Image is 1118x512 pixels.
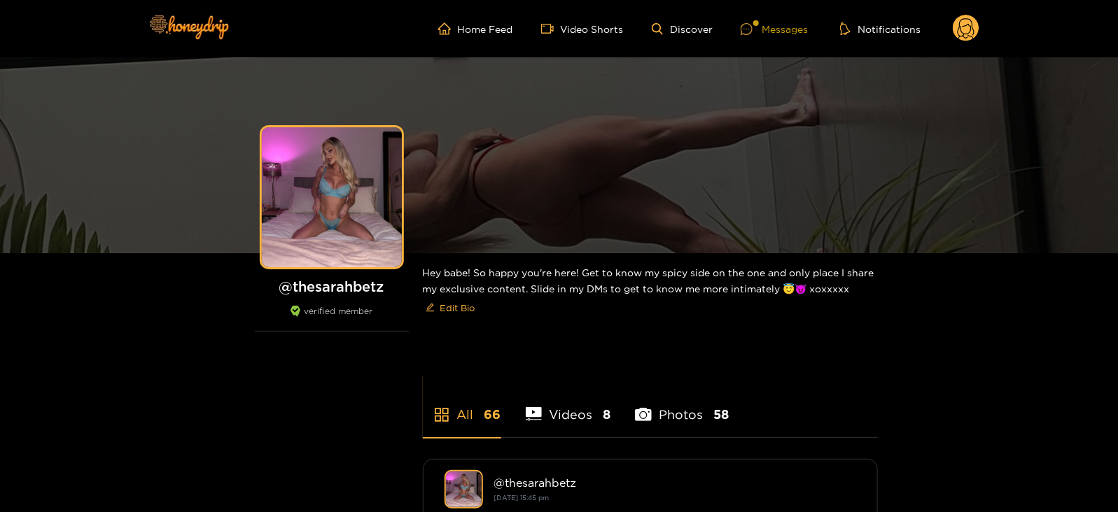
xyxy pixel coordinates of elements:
span: edit [426,303,435,313]
button: Notifications [836,22,925,36]
li: Photos [635,374,729,437]
span: 8 [603,406,610,423]
span: Edit Bio [440,301,475,315]
small: [DATE] 15:45 pm [494,494,550,502]
li: All [423,374,501,437]
span: home [438,22,458,35]
div: Messages [741,21,808,37]
button: editEdit Bio [423,297,478,319]
a: Home Feed [438,22,513,35]
span: video-camera [541,22,561,35]
div: Hey babe! So happy you're here! Get to know my spicy side on the one and only place I share my ex... [423,253,878,330]
span: appstore [433,406,450,423]
h1: @ thesarahbetz [255,278,409,295]
span: 58 [713,406,729,423]
li: Videos [526,374,611,437]
a: Discover [652,23,713,35]
a: Video Shorts [541,22,624,35]
div: @ thesarahbetz [494,476,856,489]
div: verified member [255,306,409,332]
span: 66 [484,406,501,423]
img: thesarahbetz [445,470,483,509]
